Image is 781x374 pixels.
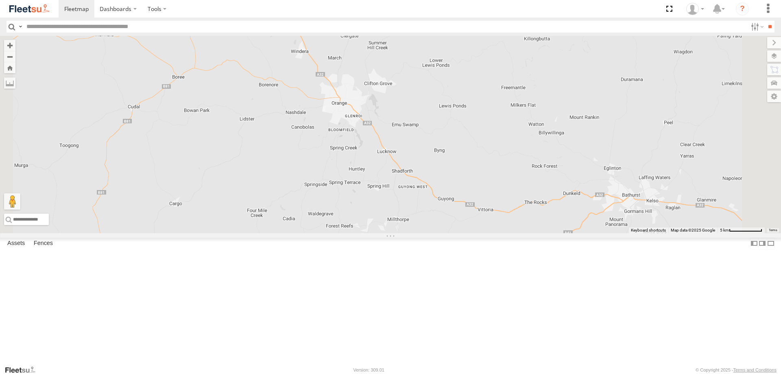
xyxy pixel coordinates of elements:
[4,193,20,210] button: Drag Pegman onto the map to open Street View
[718,227,765,233] button: Map Scale: 5 km per 78 pixels
[758,238,766,249] label: Dock Summary Table to the Right
[733,367,777,372] a: Terms and Conditions
[720,228,729,232] span: 5 km
[750,238,758,249] label: Dock Summary Table to the Left
[631,227,666,233] button: Keyboard shortcuts
[8,3,50,14] img: fleetsu-logo-horizontal.svg
[767,91,781,102] label: Map Settings
[4,51,15,62] button: Zoom out
[4,366,42,374] a: Visit our Website
[736,2,749,15] i: ?
[4,62,15,73] button: Zoom Home
[671,228,715,232] span: Map data ©2025 Google
[17,21,24,33] label: Search Query
[696,367,777,372] div: © Copyright 2025 -
[767,238,775,249] label: Hide Summary Table
[353,367,384,372] div: Version: 309.01
[4,40,15,51] button: Zoom in
[30,238,57,249] label: Fences
[4,77,15,89] label: Measure
[3,238,29,249] label: Assets
[683,3,707,15] div: Ken Manners
[748,21,765,33] label: Search Filter Options
[769,229,777,232] a: Terms (opens in new tab)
